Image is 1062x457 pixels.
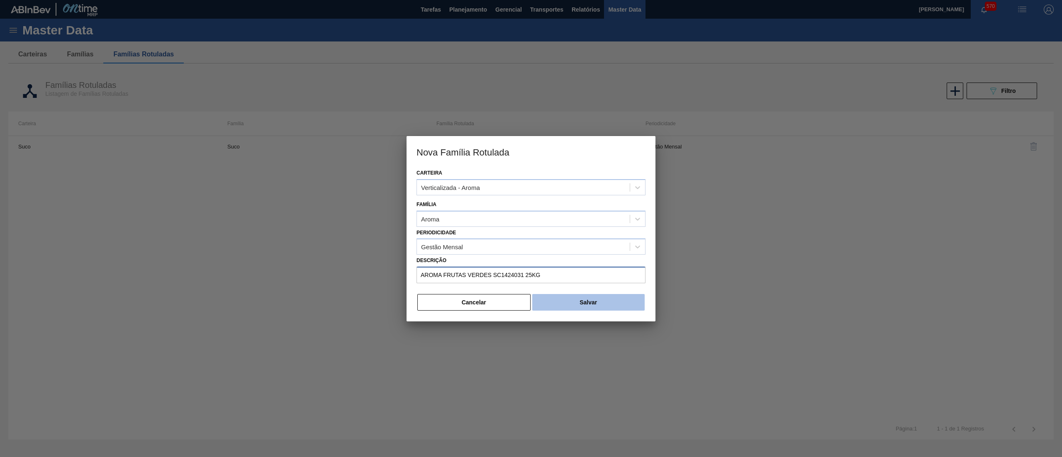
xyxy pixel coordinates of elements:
label: Família [417,202,436,207]
button: Cancelar [417,294,531,311]
label: Descrição [417,255,645,267]
div: Verticalizada - Aroma [421,184,480,191]
h3: Nova Família Rotulada [407,136,655,168]
label: Periodicidade [417,230,456,236]
div: Gestão Mensal [421,243,463,250]
button: Salvar [532,294,645,311]
label: Carteira [417,170,442,176]
div: Aroma [421,215,439,222]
